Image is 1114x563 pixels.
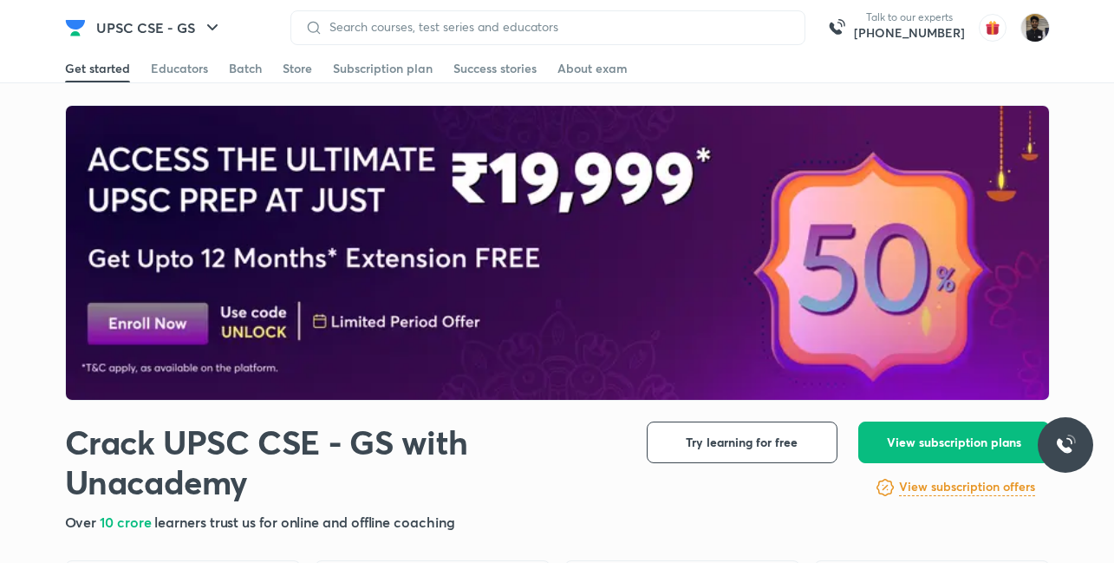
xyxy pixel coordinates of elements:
button: View subscription plans [858,422,1050,463]
div: Store [283,60,312,77]
div: Batch [229,60,262,77]
a: Educators [151,55,208,82]
img: ttu [1055,435,1076,455]
img: avatar [979,14,1007,42]
a: Subscription plan [333,55,433,82]
p: Talk to our experts [854,10,965,24]
a: [PHONE_NUMBER] [854,24,965,42]
span: Over [65,513,101,531]
a: Get started [65,55,130,82]
img: call-us [819,10,854,45]
a: Store [283,55,312,82]
span: View subscription plans [887,434,1021,451]
button: Try learning for free [647,422,837,463]
a: View subscription offers [899,477,1035,498]
div: Subscription plan [333,60,433,77]
img: Vivek Vivek [1020,13,1050,43]
span: 10 crore [100,513,154,531]
a: About exam [557,55,628,82]
div: Success stories [453,60,537,77]
div: About exam [557,60,628,77]
h1: Crack UPSC CSE - GS with Unacademy [65,422,619,502]
div: Educators [151,60,208,77]
a: Batch [229,55,262,82]
div: Get started [65,60,130,77]
h6: View subscription offers [899,478,1035,496]
button: UPSC CSE - GS [86,10,233,45]
span: learners trust us for online and offline coaching [154,513,454,531]
img: Company Logo [65,17,86,38]
input: Search courses, test series and educators [322,20,791,34]
span: Try learning for free [686,434,798,451]
a: Success stories [453,55,537,82]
